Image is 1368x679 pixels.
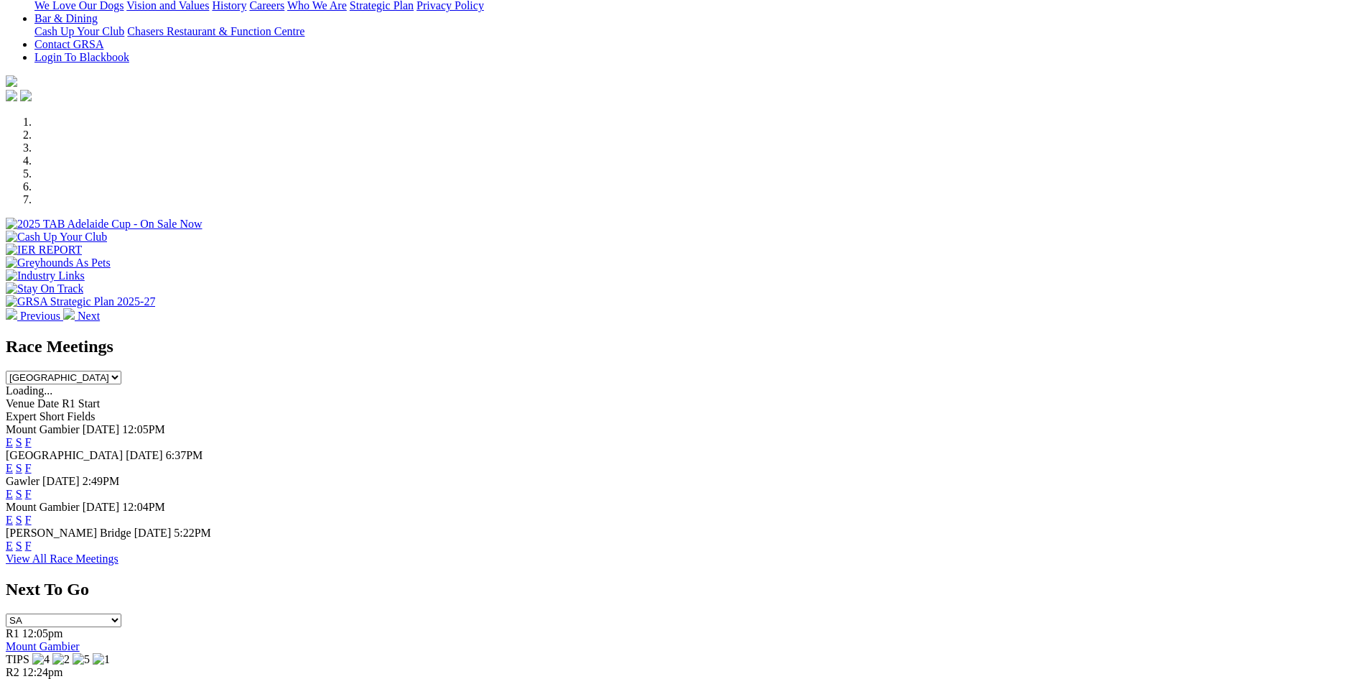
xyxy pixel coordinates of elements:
span: R1 [6,627,19,639]
span: 12:24pm [22,666,63,678]
span: TIPS [6,653,29,665]
span: Fields [67,410,95,422]
span: Mount Gambier [6,501,80,513]
img: GRSA Strategic Plan 2025-27 [6,295,155,308]
img: chevron-right-pager-white.svg [63,308,75,320]
span: 12:05PM [122,423,165,435]
span: [DATE] [126,449,163,461]
img: 2025 TAB Adelaide Cup - On Sale Now [6,218,203,231]
a: F [25,540,32,552]
img: Cash Up Your Club [6,231,107,244]
a: View All Race Meetings [6,553,118,565]
img: Greyhounds As Pets [6,257,111,269]
a: Contact GRSA [34,38,103,50]
a: S [16,488,22,500]
span: 2:49PM [83,475,120,487]
a: E [6,540,13,552]
img: 4 [32,653,50,666]
a: F [25,462,32,474]
img: IER REPORT [6,244,82,257]
span: Date [37,397,59,410]
a: S [16,540,22,552]
span: Venue [6,397,34,410]
a: Cash Up Your Club [34,25,124,37]
div: Bar & Dining [34,25,1362,38]
a: Login To Blackbook [34,51,129,63]
span: [DATE] [83,501,120,513]
img: 2 [52,653,70,666]
span: [DATE] [134,527,172,539]
span: [DATE] [83,423,120,435]
a: Chasers Restaurant & Function Centre [127,25,304,37]
a: E [6,462,13,474]
span: Gawler [6,475,39,487]
img: Industry Links [6,269,85,282]
span: Short [39,410,65,422]
h2: Race Meetings [6,337,1362,356]
span: R2 [6,666,19,678]
h2: Next To Go [6,580,1362,599]
a: E [6,436,13,448]
a: S [16,514,22,526]
a: Previous [6,310,63,322]
a: S [16,462,22,474]
a: S [16,436,22,448]
span: Previous [20,310,60,322]
img: 1 [93,653,110,666]
span: Next [78,310,100,322]
span: Expert [6,410,37,422]
a: E [6,514,13,526]
a: F [25,436,32,448]
a: E [6,488,13,500]
span: [GEOGRAPHIC_DATA] [6,449,123,461]
a: Next [63,310,100,322]
a: Mount Gambier [6,640,80,652]
img: Stay On Track [6,282,83,295]
img: chevron-left-pager-white.svg [6,308,17,320]
img: logo-grsa-white.png [6,75,17,87]
a: F [25,488,32,500]
span: Mount Gambier [6,423,80,435]
img: twitter.svg [20,90,32,101]
span: 12:05pm [22,627,63,639]
a: F [25,514,32,526]
img: facebook.svg [6,90,17,101]
span: R1 Start [62,397,100,410]
span: 6:37PM [166,449,203,461]
span: [DATE] [42,475,80,487]
span: [PERSON_NAME] Bridge [6,527,131,539]
span: Loading... [6,384,52,397]
a: Bar & Dining [34,12,98,24]
span: 12:04PM [122,501,165,513]
img: 5 [73,653,90,666]
span: 5:22PM [174,527,211,539]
